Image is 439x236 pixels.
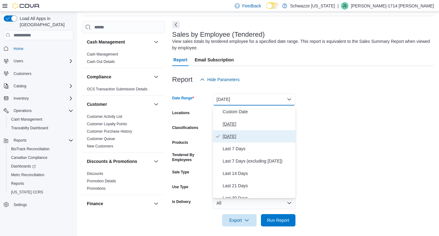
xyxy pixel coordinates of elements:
[222,214,257,226] button: Export
[223,194,293,202] span: Last 30 Days
[172,21,180,28] button: Next
[213,93,295,106] button: [DATE]
[9,180,26,187] a: Reports
[14,138,26,143] span: Reports
[6,171,76,179] button: Metrc Reconciliation
[172,38,431,51] div: View sales totals by tendered employee for a specified date range. This report is equivalent to t...
[11,70,34,77] a: Customers
[11,181,24,186] span: Reports
[9,154,50,161] a: Canadian Compliance
[87,87,148,91] a: OCS Transaction Submission Details
[87,39,151,45] button: Cash Management
[11,95,31,102] button: Inventory
[9,145,73,153] span: BioTrack Reconciliation
[213,106,295,198] div: Select listbox
[87,101,107,107] h3: Customer
[197,73,242,86] button: Hide Parameters
[11,201,29,209] a: Settings
[87,122,127,126] span: Customer Loyalty Points
[6,162,76,171] a: Dashboards
[242,3,261,9] span: Feedback
[9,180,73,187] span: Reports
[87,74,151,80] button: Compliance
[172,170,189,175] label: Sale Type
[226,214,253,226] span: Export
[87,129,132,134] a: Customer Purchase History
[9,124,73,132] span: Traceabilty Dashboard
[87,74,111,80] h3: Compliance
[266,2,279,9] input: Dark Mode
[337,2,339,10] p: |
[207,77,240,83] span: Hide Parameters
[11,164,36,169] span: Dashboards
[1,94,76,103] button: Inventory
[11,155,47,160] span: Canadian Compliance
[14,59,23,64] span: Users
[6,115,76,124] button: Cash Management
[172,152,210,162] label: Tendered By Employees
[1,69,76,78] button: Customers
[11,137,29,144] button: Reports
[87,172,103,176] a: Discounts
[152,200,160,207] button: Finance
[9,188,46,196] a: [US_STATE] CCRS
[195,54,234,66] span: Email Subscription
[11,57,73,65] span: Users
[11,95,73,102] span: Inventory
[11,44,73,52] span: Home
[172,76,193,83] h3: Report
[172,140,188,145] label: Products
[1,57,76,65] button: Users
[11,172,44,177] span: Metrc Reconciliation
[11,45,26,52] a: Home
[11,201,73,209] span: Settings
[9,116,73,123] span: Cash Management
[11,57,26,65] button: Users
[87,144,113,148] a: New Customers
[87,186,106,191] a: Promotions
[172,125,198,130] label: Classifications
[152,101,160,108] button: Customer
[11,82,29,90] button: Catalog
[223,145,293,152] span: Last 7 Days
[1,106,76,115] button: Operations
[14,84,26,89] span: Catalog
[6,124,76,132] button: Traceabilty Dashboard
[87,201,151,207] button: Finance
[223,170,293,177] span: Last 14 Days
[11,190,43,195] span: [US_STATE] CCRS
[1,44,76,53] button: Home
[87,59,115,64] span: Cash Out Details
[9,171,73,179] span: Metrc Reconciliation
[6,153,76,162] button: Canadian Compliance
[172,96,194,101] label: Date Range
[6,179,76,188] button: Reports
[87,52,118,56] a: Cash Management
[1,82,76,90] button: Catalog
[172,110,190,115] label: Locations
[11,107,73,114] span: Operations
[82,51,165,68] div: Cash Management
[87,136,115,141] span: Customer Queue
[1,136,76,145] button: Reports
[87,201,103,207] h3: Finance
[6,145,76,153] button: BioTrack Reconciliation
[11,70,73,77] span: Customers
[213,197,295,209] button: All
[223,120,293,128] span: [DATE]
[152,38,160,46] button: Cash Management
[4,41,73,225] nav: Complex example
[223,133,293,140] span: [DATE]
[9,188,73,196] span: Washington CCRS
[223,157,293,165] span: Last 7 Days (excluding [DATE])
[351,2,434,10] p: [PERSON_NAME]-1714 [PERSON_NAME]
[14,96,29,101] span: Inventory
[87,114,122,119] span: Customer Activity List
[87,39,125,45] h3: Cash Management
[9,163,73,170] span: Dashboards
[11,82,73,90] span: Catalog
[87,158,137,164] h3: Discounts & Promotions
